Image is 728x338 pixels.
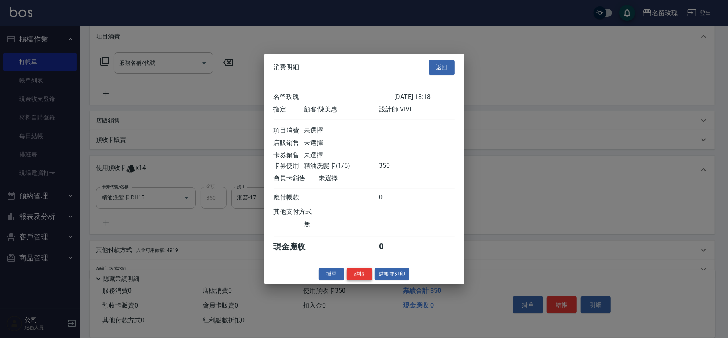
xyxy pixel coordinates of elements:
div: 其他支付方式 [274,208,334,216]
div: 無 [304,220,379,229]
div: 未選擇 [304,139,379,147]
div: 未選擇 [304,127,379,135]
div: 卡券使用 [274,162,304,170]
div: 350 [379,162,409,170]
div: 精油洗髮卡(1/5) [304,162,379,170]
div: [DATE] 18:18 [394,93,455,101]
button: 結帳並列印 [375,268,409,280]
span: 消費明細 [274,64,299,72]
button: 掛單 [319,268,344,280]
div: 卡券銷售 [274,151,304,160]
div: 名留玫瑰 [274,93,394,101]
div: 設計師: VIVI [379,105,454,114]
div: 會員卡銷售 [274,174,319,183]
div: 店販銷售 [274,139,304,147]
div: 未選擇 [304,151,379,160]
button: 返回 [429,60,455,75]
div: 現金應收 [274,241,319,252]
button: 結帳 [347,268,372,280]
div: 顧客: 陳美惠 [304,105,379,114]
div: 未選擇 [319,174,394,183]
div: 項目消費 [274,127,304,135]
div: 0 [379,193,409,202]
div: 應付帳款 [274,193,304,202]
div: 指定 [274,105,304,114]
div: 0 [379,241,409,252]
